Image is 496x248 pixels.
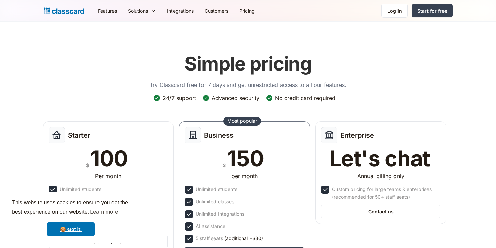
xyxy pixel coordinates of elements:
[90,148,128,169] div: 100
[329,148,430,169] div: Let's chat
[128,7,148,14] div: Solutions
[86,161,89,169] div: $
[357,172,404,180] div: Annual billing only
[332,186,439,201] div: Custom pricing for large teams & enterprises (recommended for 50+ staff seats)
[224,235,263,242] span: (additional +$30)
[234,3,260,18] a: Pricing
[196,198,234,205] div: Unlimited classes
[321,205,440,218] a: Contact us
[340,131,374,139] h2: Enterprise
[95,172,121,180] div: Per month
[184,52,312,75] h1: Simple pricing
[204,131,234,139] h2: Business
[196,235,263,242] div: 5 staff seats
[162,3,199,18] a: Integrations
[417,7,447,14] div: Start for free
[92,3,122,18] a: Features
[60,186,101,193] div: Unlimited students
[89,207,119,217] a: learn more about cookies
[387,7,402,14] div: Log in
[227,118,257,124] div: Most popular
[231,172,258,180] div: per month
[68,131,90,139] h2: Starter
[163,94,196,102] div: 24/7 support
[150,81,346,89] p: Try Classcard free for 7 days and get unrestricted access to all our features.
[275,94,335,102] div: No credit card required
[196,222,225,230] div: AI assistance
[212,94,259,102] div: Advanced security
[47,222,95,236] a: dismiss cookie message
[412,4,453,17] a: Start for free
[196,186,237,193] div: Unlimited students
[5,192,136,243] div: cookieconsent
[122,3,162,18] div: Solutions
[381,4,408,18] a: Log in
[44,6,84,16] a: Logo
[223,161,226,169] div: $
[196,210,244,218] div: Unlimited Integrations
[227,148,264,169] div: 150
[12,199,130,217] span: This website uses cookies to ensure you get the best experience on our website.
[199,3,234,18] a: Customers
